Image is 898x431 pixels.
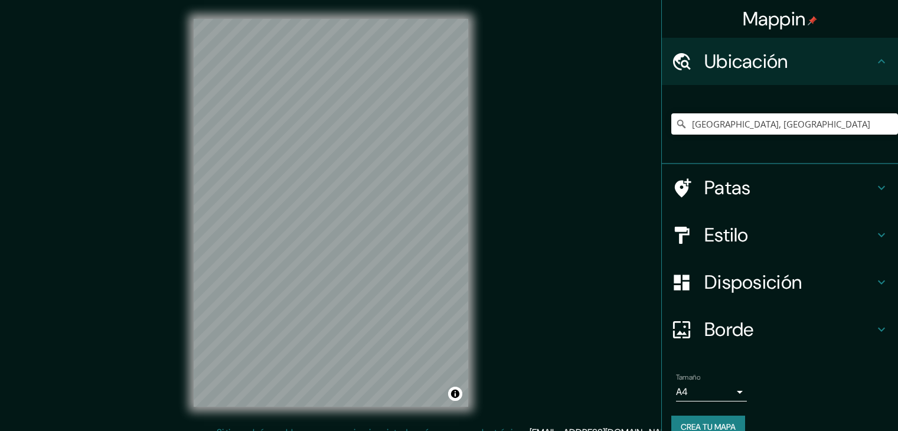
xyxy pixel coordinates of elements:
div: Ubicación [662,38,898,85]
button: Activar o desactivar atribución [448,387,462,401]
font: A4 [676,386,688,398]
div: Borde [662,306,898,353]
img: pin-icon.png [808,16,817,25]
font: Patas [704,175,751,200]
canvas: Mapa [194,19,468,407]
div: A4 [676,383,747,401]
font: Ubicación [704,49,788,74]
font: Mappin [743,6,806,31]
font: Estilo [704,223,749,247]
div: Estilo [662,211,898,259]
div: Patas [662,164,898,211]
input: Elige tu ciudad o zona [671,113,898,135]
div: Disposición [662,259,898,306]
font: Disposición [704,270,802,295]
font: Borde [704,317,754,342]
font: Tamaño [676,373,700,382]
